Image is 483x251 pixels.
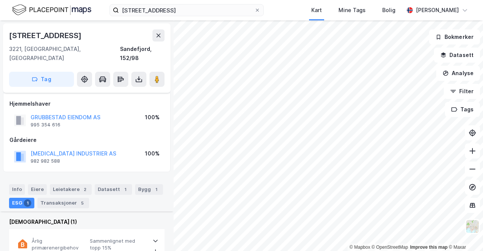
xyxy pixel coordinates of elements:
button: Datasett [434,48,480,63]
div: 1 [122,186,129,193]
div: [PERSON_NAME] [416,6,459,15]
div: Leietakere [50,184,92,195]
div: 100% [145,113,160,122]
div: Kontrollprogram for chat [445,215,483,251]
div: Hjemmelshaver [9,99,164,108]
div: [DEMOGRAPHIC_DATA] (1) [9,217,165,226]
div: Eiere [28,184,47,195]
a: OpenStreetMap [372,245,408,250]
div: 2 [81,186,89,193]
div: 995 354 616 [31,122,60,128]
div: Sandefjord, 152/98 [120,45,165,63]
span: Årlig primærenergibehov [32,238,87,251]
div: Bolig [382,6,395,15]
iframe: Chat Widget [445,215,483,251]
div: Datasett [95,184,132,195]
div: 3221, [GEOGRAPHIC_DATA], [GEOGRAPHIC_DATA] [9,45,120,63]
a: Mapbox [349,245,370,250]
div: 100% [145,149,160,158]
img: logo.f888ab2527a4732fd821a326f86c7f29.svg [12,3,91,17]
div: Transaksjoner [37,198,89,208]
button: Analyse [436,66,480,81]
a: Improve this map [410,245,448,250]
div: Info [9,184,25,195]
button: Tags [445,102,480,117]
button: Filter [444,84,480,99]
div: 982 982 588 [31,158,60,164]
div: Mine Tags [338,6,366,15]
div: 5 [78,199,86,207]
div: Gårdeiere [9,136,164,145]
div: 1 [24,199,31,207]
button: Tag [9,72,74,87]
input: Søk på adresse, matrikkel, gårdeiere, leietakere eller personer [119,5,254,16]
button: Bokmerker [429,29,480,45]
span: Sammenlignet med topp 15% [90,238,145,251]
div: 1 [152,186,160,193]
div: ESG [9,198,34,208]
div: Bygg [135,184,163,195]
div: [STREET_ADDRESS] [9,29,83,42]
div: Kart [311,6,322,15]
